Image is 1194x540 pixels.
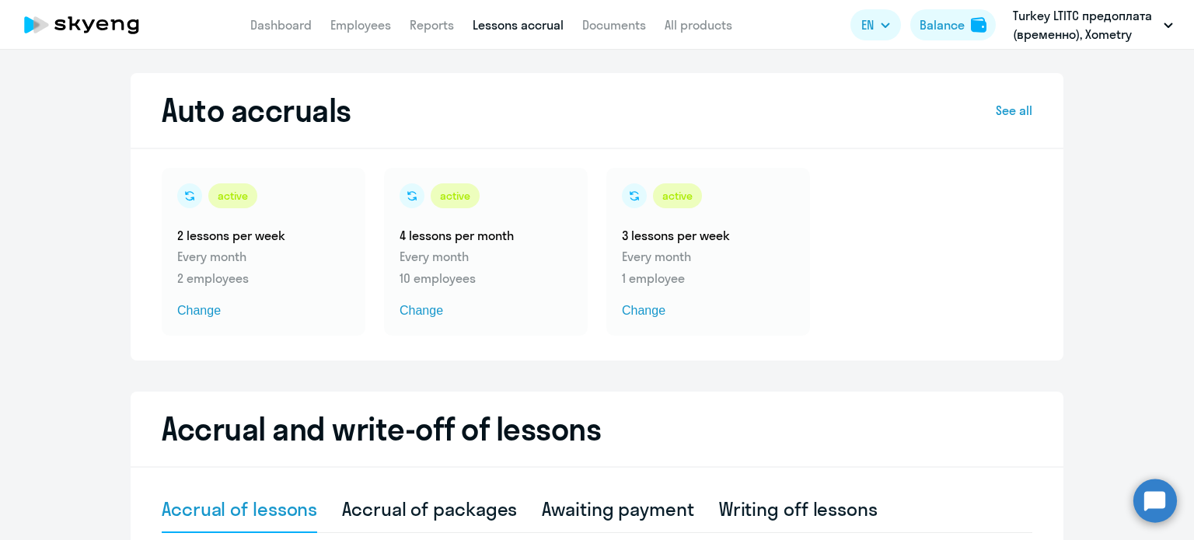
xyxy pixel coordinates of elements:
h5: 3 lessons per week [622,227,794,244]
div: active [208,183,257,208]
div: Writing off lessons [719,496,878,521]
a: Lessons accrual [473,17,564,33]
button: Turkey LTITC предоплата (временно), Xometry Europe GmbH [1005,6,1181,44]
a: Employees [330,17,391,33]
h5: 4 lessons per month [400,227,572,244]
a: Reports [410,17,454,33]
h2: Accrual and write-off of lessons [162,410,1032,448]
div: Awaiting payment [542,496,693,521]
button: Balancebalance [910,9,996,40]
button: EN [850,9,901,40]
a: All products [665,17,732,33]
div: active [653,183,702,208]
p: Every month [177,247,350,266]
a: Documents [582,17,646,33]
p: 1 employee [622,269,794,287]
div: Accrual of packages [342,496,517,521]
p: Every month [622,247,794,266]
p: Turkey LTITC предоплата (временно), Xometry Europe GmbH [1013,6,1157,44]
h2: Auto accruals [162,92,351,129]
p: Every month [400,247,572,266]
div: Balance [920,16,965,34]
img: balance [971,17,986,33]
span: Change [177,301,350,320]
p: 2 employees [177,269,350,287]
span: Change [622,301,794,320]
div: active [431,183,480,208]
p: 10 employees [400,269,572,287]
span: EN [861,16,874,34]
a: See all [996,101,1032,120]
h5: 2 lessons per week [177,227,350,244]
span: Change [400,301,572,320]
a: Dashboard [250,17,312,33]
div: Accrual of lessons [162,496,317,521]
